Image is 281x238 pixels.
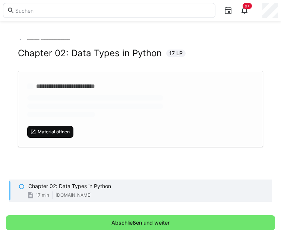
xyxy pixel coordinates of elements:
p: Chapter 02: Data Types in Python [28,183,111,190]
span: Abschließen und weiter [110,219,171,226]
a: 2025 | Data Science [18,35,70,40]
span: 9+ [245,4,250,8]
span: [DOMAIN_NAME] [56,192,92,198]
span: 17 min [36,192,49,198]
span: Material öffnen [37,129,70,135]
span: 17 LP [169,50,183,57]
h2: Chapter 02: Data Types in Python [18,48,162,59]
button: Abschließen und weiter [6,215,275,230]
input: Suchen [15,7,211,14]
button: Material öffnen [27,126,73,138]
